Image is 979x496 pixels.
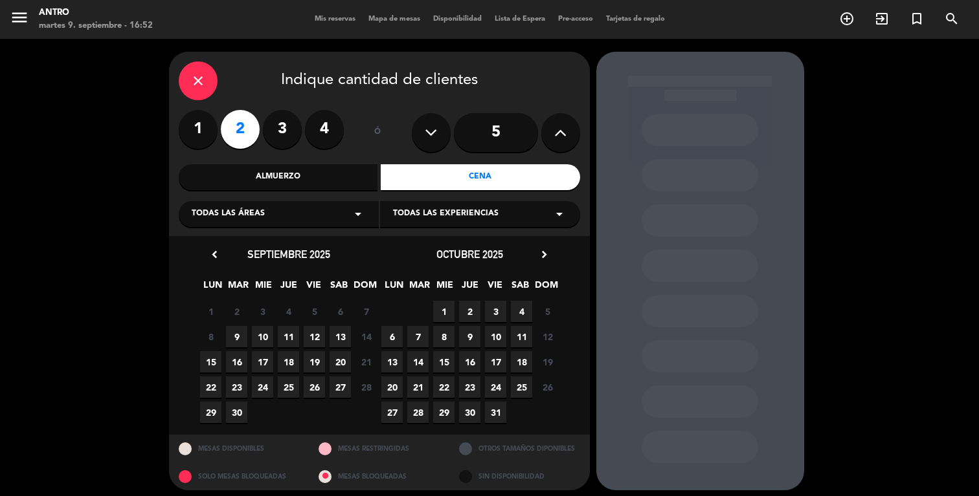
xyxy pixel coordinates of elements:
span: 12 [304,326,325,347]
span: 22 [200,376,221,398]
span: 16 [459,351,480,372]
span: 19 [304,351,325,372]
i: add_circle_outline [839,11,855,27]
span: SAB [510,277,531,299]
span: 4 [511,301,532,322]
div: SIN DISPONIBILIDAD [449,462,590,490]
span: 30 [459,402,480,423]
div: SOLO MESAS BLOQUEADAS [169,462,309,490]
div: ANTRO [39,6,153,19]
span: LUN [202,277,223,299]
span: 8 [200,326,221,347]
span: 6 [381,326,403,347]
span: Tarjetas de regalo [600,16,671,23]
label: 3 [263,110,302,149]
span: VIE [303,277,324,299]
span: 30 [226,402,247,423]
i: chevron_right [537,248,551,261]
span: 25 [278,376,299,398]
span: 7 [355,301,377,322]
div: martes 9. septiembre - 16:52 [39,19,153,32]
button: menu [10,8,29,32]
span: 23 [226,376,247,398]
span: MAR [409,277,430,299]
div: Indique cantidad de clientes [179,61,580,100]
span: MAR [227,277,249,299]
span: 27 [381,402,403,423]
span: 11 [278,326,299,347]
div: OTROS TAMAÑOS DIPONIBLES [449,435,590,462]
span: 10 [485,326,506,347]
span: Lista de Espera [488,16,552,23]
span: 29 [433,402,455,423]
span: 23 [459,376,480,398]
span: 2 [459,301,480,322]
span: LUN [383,277,405,299]
i: exit_to_app [874,11,890,27]
span: 8 [433,326,455,347]
span: 28 [355,376,377,398]
span: 5 [537,301,558,322]
span: Todas las áreas [192,208,265,221]
span: 15 [433,351,455,372]
span: DOM [535,277,556,299]
span: septiembre 2025 [247,248,330,261]
span: 25 [511,376,532,398]
span: 14 [355,326,377,347]
span: 13 [381,351,403,372]
i: arrow_drop_down [350,206,366,222]
span: Todas las experiencias [393,208,499,221]
span: JUE [278,277,299,299]
span: 31 [485,402,506,423]
div: MESAS DISPONIBLES [169,435,309,462]
span: 22 [433,376,455,398]
span: Mapa de mesas [362,16,427,23]
div: MESAS BLOQUEADAS [309,462,449,490]
span: 28 [407,402,429,423]
span: 26 [304,376,325,398]
span: 20 [381,376,403,398]
div: MESAS RESTRINGIDAS [309,435,449,462]
span: 16 [226,351,247,372]
i: arrow_drop_down [552,206,567,222]
span: 2 [226,301,247,322]
i: turned_in_not [909,11,925,27]
i: menu [10,8,29,27]
span: 17 [252,351,273,372]
span: 1 [433,301,455,322]
span: SAB [328,277,350,299]
span: 19 [537,351,558,372]
span: 1 [200,301,221,322]
label: 1 [179,110,218,149]
span: 21 [355,351,377,372]
span: 3 [252,301,273,322]
label: 4 [305,110,344,149]
label: 2 [221,110,260,149]
span: octubre 2025 [436,248,503,261]
div: Almuerzo [179,164,378,190]
span: 7 [407,326,429,347]
span: 26 [537,376,558,398]
i: chevron_left [208,248,221,261]
span: 14 [407,351,429,372]
span: 15 [200,351,221,372]
span: 20 [330,351,351,372]
span: 24 [485,376,506,398]
span: JUE [459,277,480,299]
span: 13 [330,326,351,347]
span: Disponibilidad [427,16,488,23]
span: 24 [252,376,273,398]
span: MIE [434,277,455,299]
div: Cena [381,164,580,190]
span: DOM [354,277,375,299]
span: Mis reservas [308,16,362,23]
span: 12 [537,326,558,347]
span: 9 [226,326,247,347]
span: 3 [485,301,506,322]
span: 21 [407,376,429,398]
div: ó [357,110,399,155]
span: 17 [485,351,506,372]
span: 18 [278,351,299,372]
span: Pre-acceso [552,16,600,23]
span: 10 [252,326,273,347]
